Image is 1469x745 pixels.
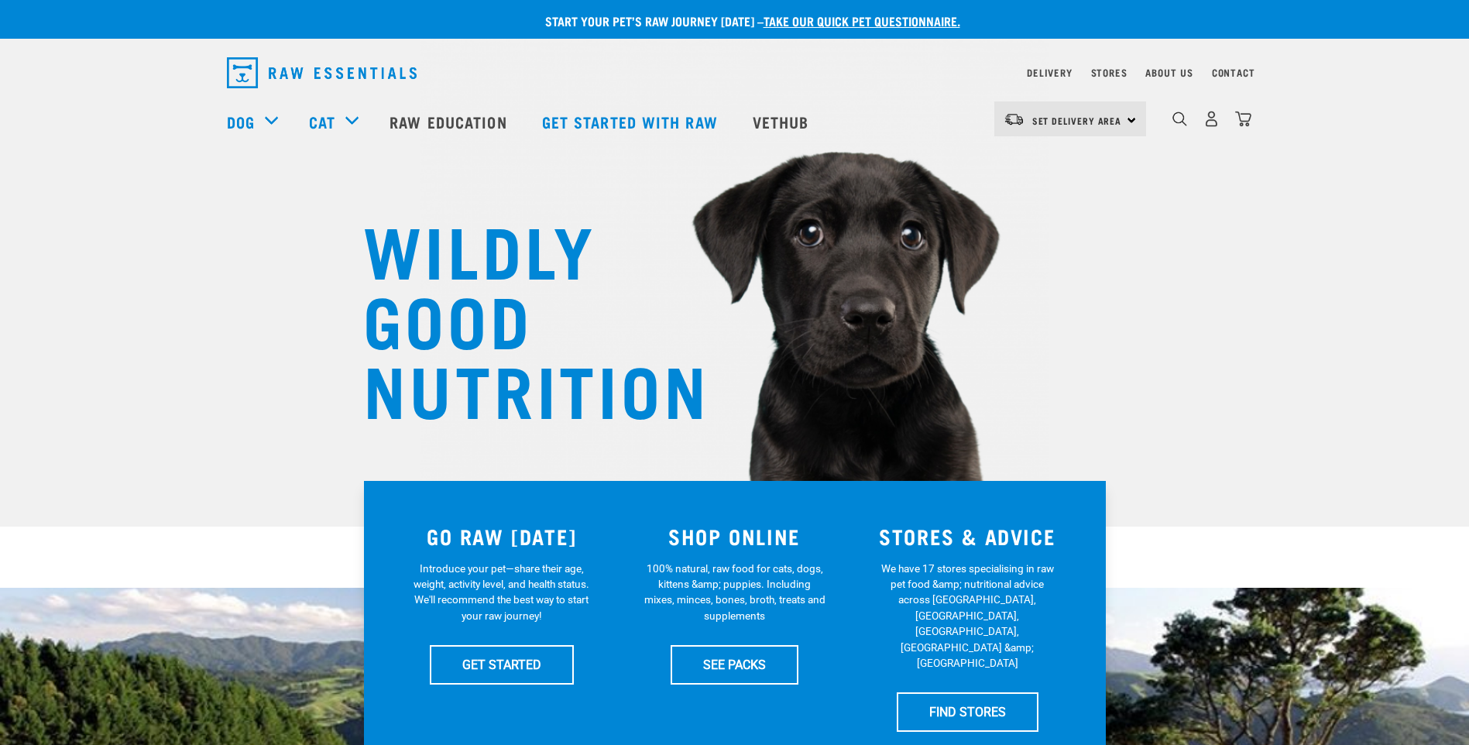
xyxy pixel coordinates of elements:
[1235,111,1251,127] img: home-icon@2x.png
[1212,70,1255,75] a: Contact
[737,91,829,153] a: Vethub
[1172,112,1187,126] img: home-icon-1@2x.png
[877,561,1059,671] p: We have 17 stores specialising in raw pet food &amp; nutritional advice across [GEOGRAPHIC_DATA],...
[527,91,737,153] a: Get started with Raw
[1091,70,1127,75] a: Stores
[227,110,255,133] a: Dog
[215,51,1255,94] nav: dropdown navigation
[1027,70,1072,75] a: Delivery
[227,57,417,88] img: Raw Essentials Logo
[897,692,1038,731] a: FIND STORES
[671,645,798,684] a: SEE PACKS
[1004,112,1025,126] img: van-moving.png
[764,17,960,24] a: take our quick pet questionnaire.
[410,561,592,624] p: Introduce your pet—share their age, weight, activity level, and health status. We'll recommend th...
[309,110,335,133] a: Cat
[644,561,825,624] p: 100% natural, raw food for cats, dogs, kittens &amp; puppies. Including mixes, minces, bones, bro...
[1145,70,1193,75] a: About Us
[627,524,842,548] h3: SHOP ONLINE
[363,213,673,422] h1: WILDLY GOOD NUTRITION
[374,91,526,153] a: Raw Education
[395,524,609,548] h3: GO RAW [DATE]
[430,645,574,684] a: GET STARTED
[1203,111,1220,127] img: user.png
[1032,118,1122,123] span: Set Delivery Area
[860,524,1075,548] h3: STORES & ADVICE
